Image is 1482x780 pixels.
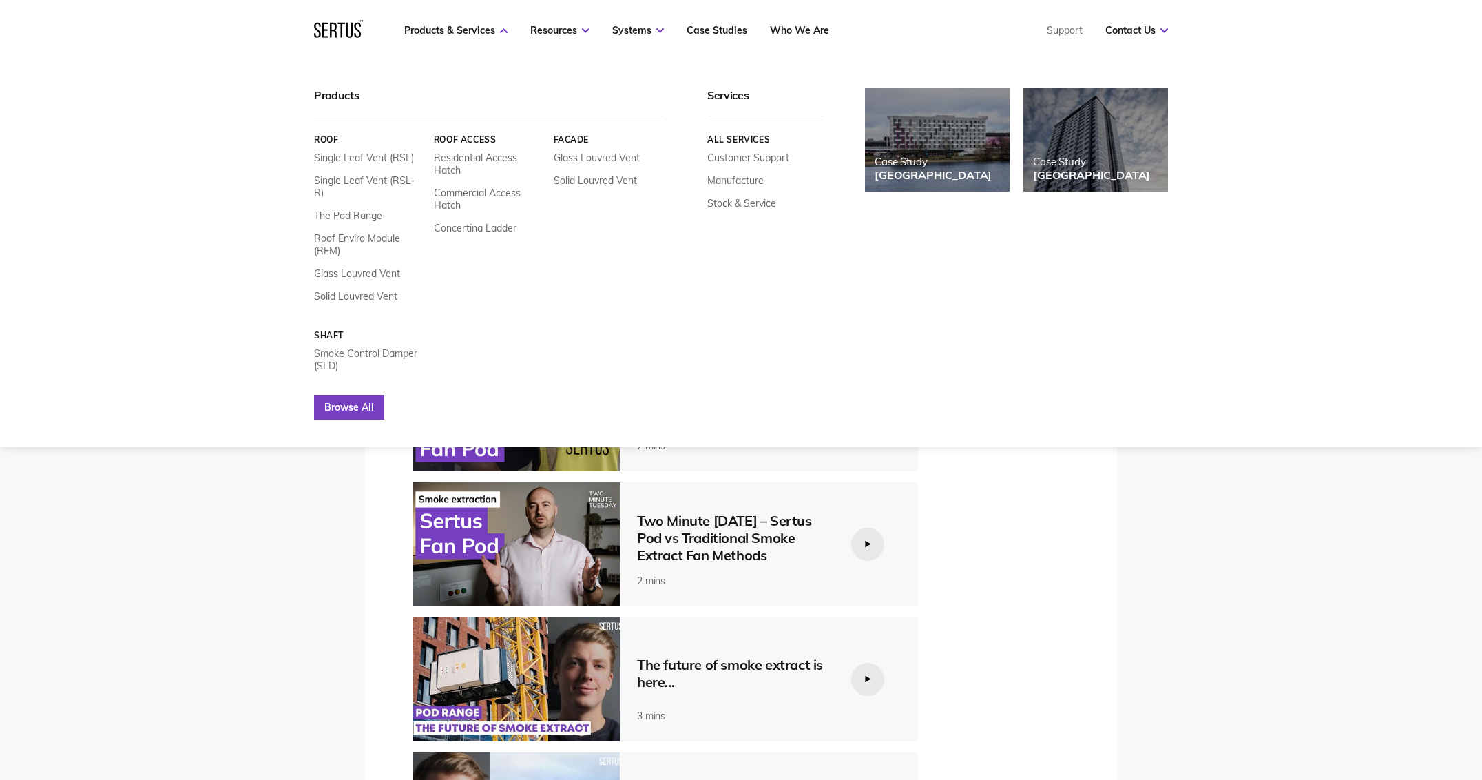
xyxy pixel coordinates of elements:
iframe: Chat Widget [1234,620,1482,780]
a: Products & Services [404,24,508,37]
a: Support [1047,24,1083,37]
a: Facade [554,134,663,145]
div: Products [314,88,662,116]
a: Glass Louvred Vent [554,152,640,164]
a: Single Leaf Vent (RSL-R) [314,174,424,199]
div: [GEOGRAPHIC_DATA] [875,168,992,182]
a: Smoke Control Damper (SLD) [314,347,424,372]
a: Commercial Access Hatch [434,187,543,212]
a: Glass Louvred Vent [314,267,400,280]
div: 3 mins [637,710,830,722]
a: Browse All [314,395,384,420]
div: [GEOGRAPHIC_DATA] [1033,168,1150,182]
a: Systems [612,24,664,37]
div: Services [707,88,824,116]
a: Roof Enviro Module (REM) [314,232,424,257]
a: Stock & Service [707,197,776,209]
div: 2 mins [637,575,830,587]
a: All services [707,134,824,145]
a: Contact Us [1105,24,1168,37]
a: The Pod Range [314,209,382,222]
a: Single Leaf Vent (RSL) [314,152,414,164]
a: Case Studies [687,24,747,37]
a: Manufacture [707,174,764,187]
div: Case Study [875,155,992,168]
a: Residential Access Hatch [434,152,543,176]
a: Who We Are [770,24,829,37]
a: Solid Louvred Vent [314,290,397,302]
div: Case Study [1033,155,1150,168]
a: Customer Support [707,152,789,164]
a: Roof [314,134,424,145]
a: Solid Louvred Vent [554,174,637,187]
a: Shaft [314,330,424,340]
a: Roof Access [434,134,543,145]
a: Resources [530,24,589,37]
div: The future of smoke extract is here... [637,656,830,690]
a: Case Study[GEOGRAPHIC_DATA] [865,88,1010,192]
div: Two Minute [DATE] – Sertus Pod vs Traditional Smoke Extract Fan Methods [637,512,830,564]
a: Concertina Ladder [434,222,516,234]
a: Case Study[GEOGRAPHIC_DATA] [1023,88,1168,192]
